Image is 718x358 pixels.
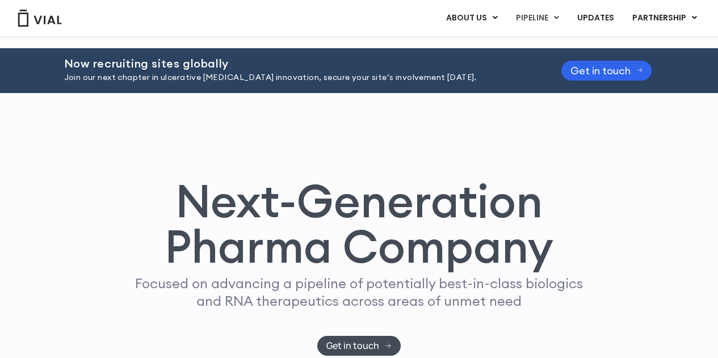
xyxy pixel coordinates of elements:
[114,178,605,269] h1: Next-Generation Pharma Company
[64,71,533,84] p: Join our next chapter in ulcerative [MEDICAL_DATA] innovation, secure your site’s involvement [DA...
[570,66,631,75] span: Get in touch
[317,336,401,356] a: Get in touch
[326,342,379,350] span: Get in touch
[623,9,706,28] a: PARTNERSHIPMenu Toggle
[17,10,62,27] img: Vial Logo
[568,9,623,28] a: UPDATES
[131,275,588,310] p: Focused on advancing a pipeline of potentially best-in-class biologics and RNA therapeutics acros...
[561,61,652,81] a: Get in touch
[437,9,506,28] a: ABOUT USMenu Toggle
[507,9,568,28] a: PIPELINEMenu Toggle
[64,57,533,70] h2: Now recruiting sites globally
